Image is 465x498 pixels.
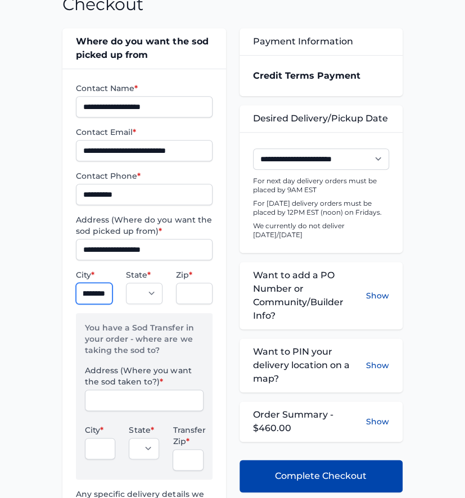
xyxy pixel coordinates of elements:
p: You have a Sod Transfer in your order - where are we taking the sod to? [85,322,203,365]
div: Payment Information [240,28,403,55]
label: Contact Email [76,126,212,138]
label: City [76,269,112,280]
span: Want to add a PO Number or Community/Builder Info? [253,269,366,323]
label: Address (Where do you want the sod picked up from) [76,214,212,237]
button: Complete Checkout [240,460,403,492]
strong: Credit Terms Payment [253,70,360,81]
div: Where do you want the sod picked up from [62,28,225,69]
label: State [126,269,162,280]
label: Contact Name [76,83,212,94]
button: Show [366,345,389,386]
p: For [DATE] delivery orders must be placed by 12PM EST (noon) on Fridays. [253,199,389,217]
span: Complete Checkout [275,469,367,483]
span: Want to PIN your delivery location on a map? [253,345,366,386]
span: Order Summary - $460.00 [253,408,366,435]
button: Show [366,416,389,427]
p: For next day delivery orders must be placed by 9AM EST [253,176,389,194]
label: State [129,424,159,436]
label: Address (Where you want the sod taken to?) [85,365,203,387]
label: Transfer Zip [173,424,203,447]
label: City [85,424,115,436]
label: Contact Phone [76,170,212,182]
p: We currently do not deliver [DATE]/[DATE] [253,221,389,239]
button: Show [366,269,389,323]
label: Zip [176,269,213,280]
div: Desired Delivery/Pickup Date [240,105,403,132]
